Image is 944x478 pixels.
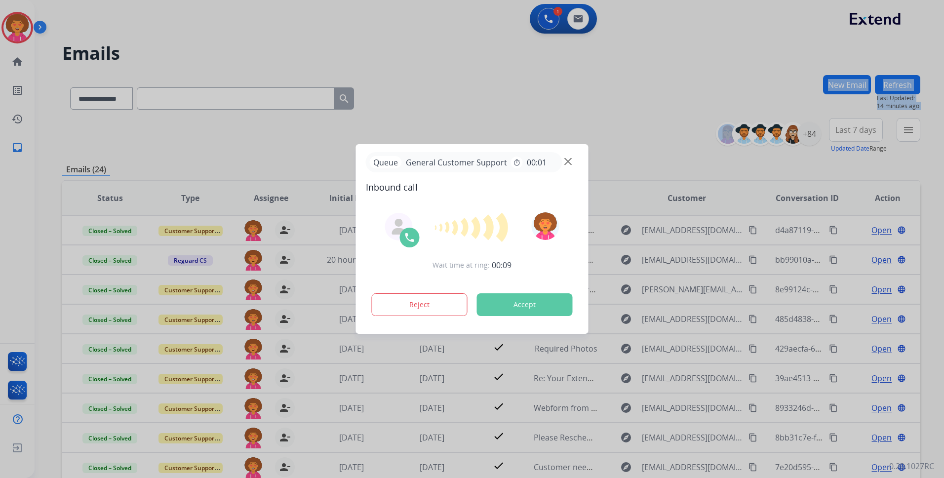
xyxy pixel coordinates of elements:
span: General Customer Support [402,157,511,168]
button: Reject [372,293,468,316]
img: agent-avatar [391,219,407,235]
span: Wait time at ring: [433,260,490,270]
span: Inbound call [366,180,579,194]
span: 00:09 [492,259,511,271]
button: Accept [477,293,573,316]
img: avatar [531,212,559,240]
img: close-button [564,158,572,165]
p: 0.20.1027RC [889,460,934,472]
p: Queue [370,156,402,168]
span: 00:01 [527,157,547,168]
mat-icon: timer [513,159,521,166]
img: call-icon [404,232,416,243]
